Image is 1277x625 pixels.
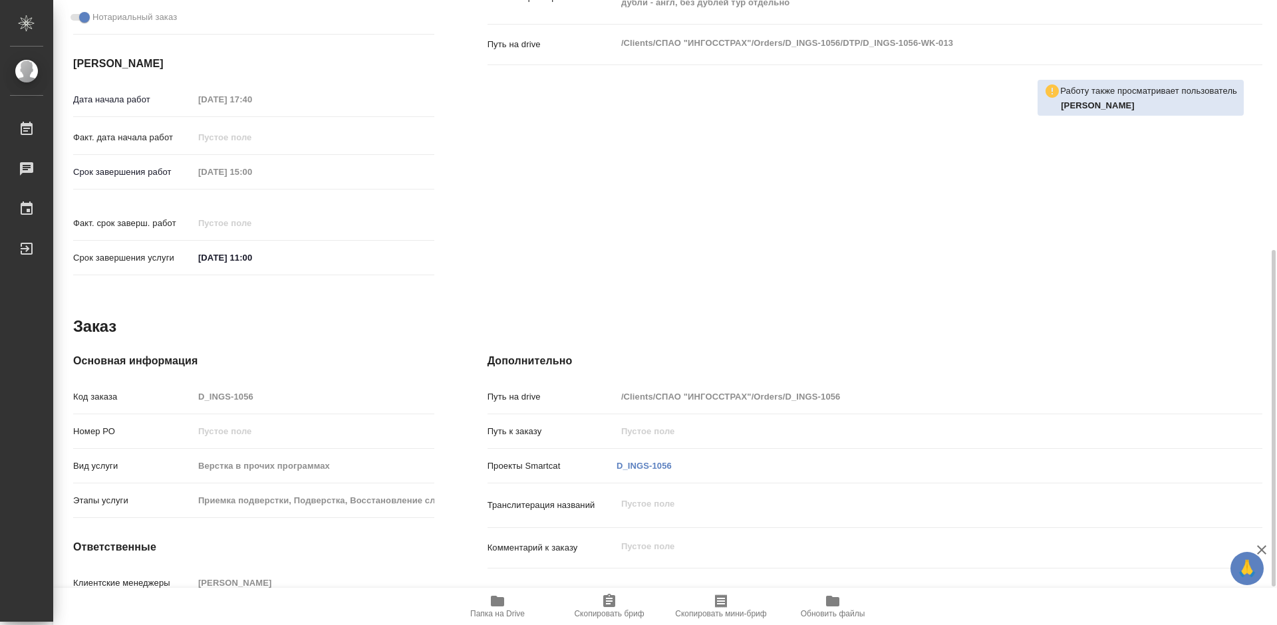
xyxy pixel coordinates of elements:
[777,588,889,625] button: Обновить файлы
[194,213,310,233] input: Пустое поле
[665,588,777,625] button: Скопировать мини-бриф
[194,491,434,510] input: Пустое поле
[488,38,617,51] p: Путь на drive
[1230,552,1264,585] button: 🙏
[1060,84,1237,98] p: Работу также просматривает пользователь
[194,248,310,267] input: ✎ Введи что-нибудь
[73,425,194,438] p: Номер РО
[92,11,177,24] span: Нотариальный заказ
[553,588,665,625] button: Скопировать бриф
[574,609,644,618] span: Скопировать бриф
[488,459,617,473] p: Проекты Smartcat
[194,422,434,441] input: Пустое поле
[73,251,194,265] p: Срок завершения услуги
[73,390,194,404] p: Код заказа
[73,459,194,473] p: Вид услуги
[194,387,434,406] input: Пустое поле
[488,541,617,555] p: Комментарий к заказу
[488,499,617,512] p: Транслитерация названий
[73,56,434,72] h4: [PERSON_NAME]
[194,456,434,475] input: Пустое поле
[73,353,434,369] h4: Основная информация
[442,588,553,625] button: Папка на Drive
[470,609,525,618] span: Папка на Drive
[73,494,194,507] p: Этапы услуги
[488,425,617,438] p: Путь к заказу
[488,390,617,404] p: Путь на drive
[675,609,766,618] span: Скопировать мини-бриф
[617,32,1198,55] textarea: /Clients/СПАО "ИНГОССТРАХ"/Orders/D_INGS-1056/DTP/D_INGS-1056-WK-013
[73,316,116,337] h2: Заказ
[73,131,194,144] p: Факт. дата начала работ
[194,90,310,109] input: Пустое поле
[73,217,194,230] p: Факт. срок заверш. работ
[73,93,194,106] p: Дата начала работ
[194,162,310,182] input: Пустое поле
[1061,99,1237,112] p: Матвеева Мария
[73,166,194,179] p: Срок завершения работ
[617,422,1198,441] input: Пустое поле
[801,609,865,618] span: Обновить файлы
[617,461,672,471] a: D_INGS-1056
[617,387,1198,406] input: Пустое поле
[1061,100,1135,110] b: [PERSON_NAME]
[488,353,1262,369] h4: Дополнительно
[194,128,310,147] input: Пустое поле
[73,539,434,555] h4: Ответственные
[1236,555,1258,582] span: 🙏
[73,576,194,590] p: Клиентские менеджеры
[194,573,434,592] input: Пустое поле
